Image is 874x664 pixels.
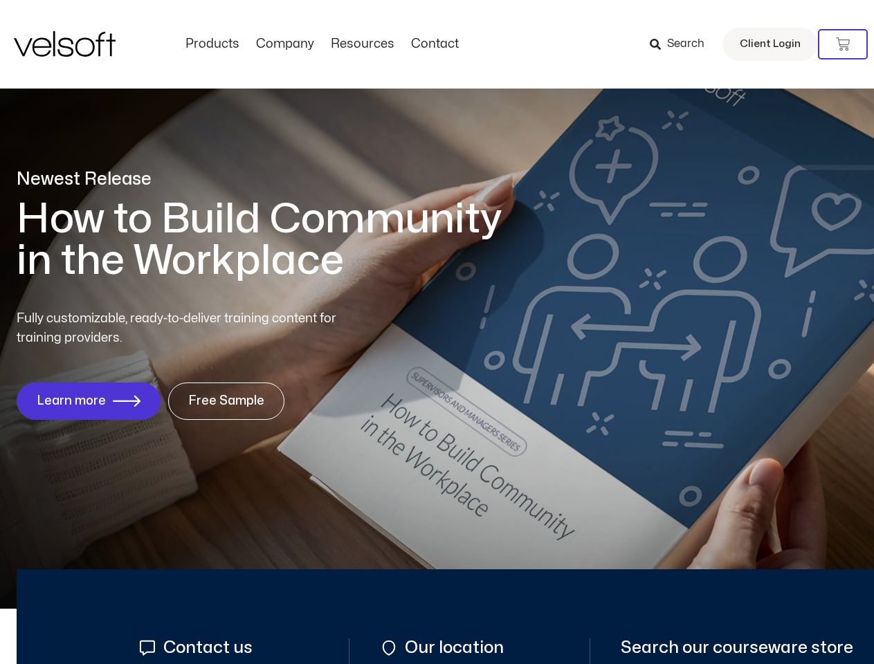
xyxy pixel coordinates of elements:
[168,382,284,420] a: Free Sample
[17,199,522,282] h1: How to Build Community in the Workplace
[17,382,161,420] a: Learn more
[17,309,361,348] p: Fully customizable, ready-to-deliver training content for training providers.
[14,31,116,57] img: Velsoft Training Materials
[37,394,106,408] span: Learn more
[722,28,818,61] a: Client Login
[177,37,248,52] a: ProductsMenu Toggle
[322,37,403,52] a: ResourcesMenu Toggle
[667,35,704,53] span: Search
[248,37,322,52] a: CompanyMenu Toggle
[650,33,714,56] a: Search
[621,638,853,657] span: Search our courseware store
[17,167,522,192] p: Newest Release
[740,35,801,53] span: Client Login
[177,37,467,52] nav: Menu
[403,37,467,52] a: ContactMenu Toggle
[401,638,504,657] span: Our location
[160,638,253,657] span: Contact us
[188,394,264,408] span: Free Sample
